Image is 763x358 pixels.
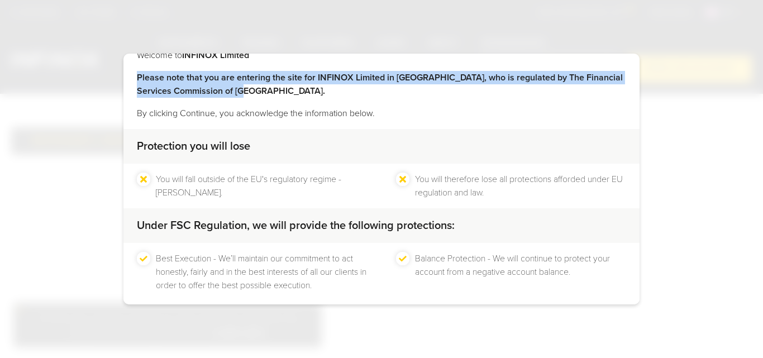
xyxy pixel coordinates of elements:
strong: Please note that you are entering the site for INFINOX Limited in [GEOGRAPHIC_DATA], who is regul... [137,72,623,97]
strong: Under FSC Regulation, we will provide the following protections: [137,219,455,232]
li: You will fall outside of the EU's regulatory regime - [PERSON_NAME]. [156,173,367,199]
li: Balance Protection - We will continue to protect your account from a negative account balance. [415,252,626,292]
li: You will therefore lose all protections afforded under EU regulation and law. [415,173,626,199]
p: By clicking Continue, you acknowledge the information below. [137,107,626,120]
li: Best Execution - We’ll maintain our commitment to act honestly, fairly and in the best interests ... [156,252,367,292]
p: Welcome to [137,49,626,62]
strong: Protection you will lose [137,140,250,153]
strong: INFINOX Limited [182,50,249,61]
